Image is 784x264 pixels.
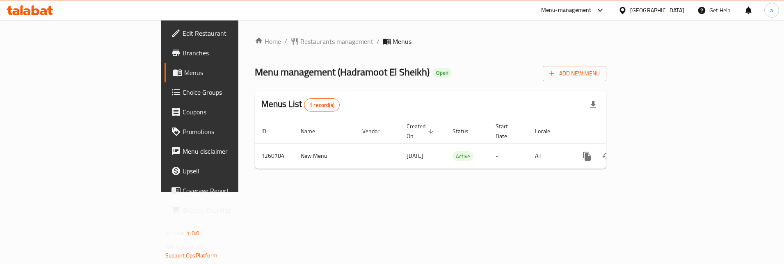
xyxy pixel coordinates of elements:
[770,6,773,15] span: a
[183,48,286,58] span: Branches
[377,36,379,46] li: /
[255,36,606,46] nav: breadcrumb
[165,102,292,122] a: Coupons
[165,122,292,141] a: Promotions
[543,66,606,81] button: Add New Menu
[577,146,597,166] button: more
[183,127,286,137] span: Promotions
[294,143,356,168] td: New Menu
[187,228,199,239] span: 1.0.0
[165,43,292,63] a: Branches
[453,152,473,161] span: Active
[301,126,326,136] span: Name
[165,82,292,102] a: Choice Groups
[541,5,592,15] div: Menu-management
[433,69,452,76] span: Open
[433,68,452,78] div: Open
[528,143,571,168] td: All
[290,36,373,46] a: Restaurants management
[184,68,286,77] span: Menus
[165,228,185,239] span: Version:
[496,121,519,141] span: Start Date
[165,63,292,82] a: Menus
[407,121,436,141] span: Created On
[165,250,217,261] a: Support.OpsPlatform
[165,181,292,200] a: Coverage Report
[571,119,663,144] th: Actions
[165,200,292,220] a: Grocery Checklist
[304,98,340,112] div: Total records count
[549,68,600,79] span: Add New Menu
[183,205,286,215] span: Grocery Checklist
[183,87,286,97] span: Choice Groups
[453,126,479,136] span: Status
[362,126,390,136] span: Vendor
[393,36,411,46] span: Menus
[535,126,561,136] span: Locale
[597,146,617,166] button: Change Status
[165,141,292,161] a: Menu disclaimer
[261,98,340,112] h2: Menus List
[165,161,292,181] a: Upsell
[183,28,286,38] span: Edit Restaurant
[489,143,528,168] td: -
[165,23,292,43] a: Edit Restaurant
[183,107,286,117] span: Coupons
[630,6,684,15] div: [GEOGRAPHIC_DATA]
[165,242,203,253] span: Get support on:
[255,63,430,81] span: Menu management ( Hadramoot El Sheikh )
[453,151,473,161] div: Active
[304,101,339,109] span: 1 record(s)
[255,119,663,169] table: enhanced table
[583,95,603,115] div: Export file
[183,166,286,176] span: Upsell
[261,126,277,136] span: ID
[407,150,423,161] span: [DATE]
[183,146,286,156] span: Menu disclaimer
[183,186,286,196] span: Coverage Report
[300,36,373,46] span: Restaurants management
